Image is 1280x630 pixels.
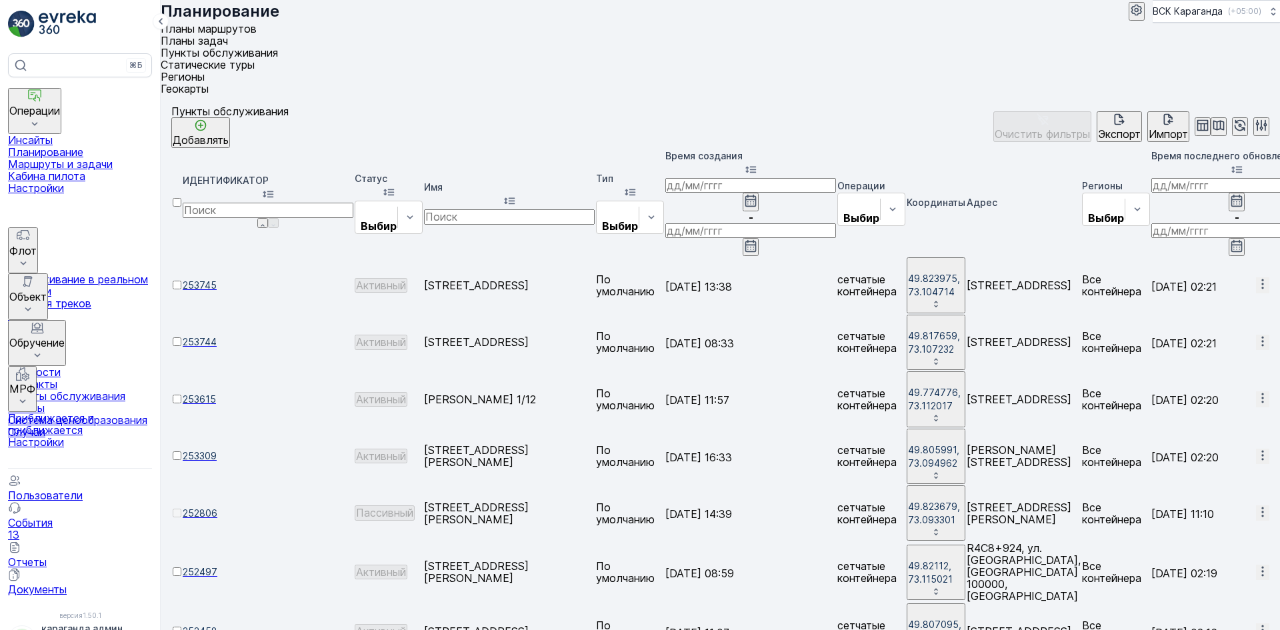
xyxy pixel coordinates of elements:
[837,387,897,412] font: сетчатые контейнера
[1088,211,1144,225] font: Выбирать
[908,560,954,585] font: 49.82112, 73.115021
[424,501,529,526] font: [STREET_ADDRESS][PERSON_NAME]
[1151,567,1217,580] font: [DATE] 02:19
[596,387,655,412] font: По умолчанию
[1151,337,1217,350] font: [DATE] 02:21
[424,209,595,224] input: Поиск
[183,279,353,292] a: 253745
[183,336,217,347] font: 253744
[1082,273,1141,298] font: Все контейнера
[665,567,734,580] font: [DATE] 08:59
[161,46,278,59] font: Пункты обслуживания
[424,559,529,585] font: [STREET_ADDRESS][PERSON_NAME]
[907,545,965,600] button: 49.82112, 73.115021
[356,506,413,519] font: Пассивный
[9,244,37,257] font: Флот
[1098,127,1141,141] font: Экспорт
[1149,127,1188,141] font: Импорт
[8,504,152,541] a: События13
[356,393,406,406] font: Активный
[183,393,216,405] font: 253615
[8,435,64,449] font: Настройки
[665,337,734,350] font: [DATE] 08:33
[8,583,67,596] font: Документы
[665,150,743,161] font: Время создания
[183,507,353,520] a: 252806
[602,219,658,233] font: Выбирать
[355,278,407,293] button: Активный
[1082,180,1123,191] font: Регионы
[424,181,443,193] font: Имя
[749,211,753,224] font: -
[837,443,897,469] font: сетчатые контейнера
[665,450,732,463] font: [DATE] 16:33
[183,203,353,217] input: Поиск
[908,387,963,411] font: 49.774776, 73.112017
[908,501,963,525] font: 49.823679, 73.093301
[8,134,152,146] a: Инсайты
[1151,450,1219,463] font: [DATE] 02:20
[161,70,205,83] font: Регионы
[665,393,729,407] font: [DATE] 11:57
[1082,559,1141,585] font: Все контейнера
[1153,5,1223,17] font: ВСК Караганда
[1151,279,1217,293] font: [DATE] 02:21
[173,133,229,147] font: Добавлять
[596,273,655,298] font: По умолчанию
[8,227,38,273] button: Флот
[1147,111,1189,142] button: Импорт
[8,11,35,37] img: логотип
[183,279,217,291] font: 253745
[183,566,217,577] font: 252497
[39,11,96,37] img: logo_light-DOdMpM7g.png
[8,555,47,569] font: Отчеты
[424,335,529,349] font: [STREET_ADDRESS]
[8,319,53,333] font: Ресурсы
[596,501,655,526] font: По умолчанию
[161,34,228,47] font: Планы задач
[355,505,415,520] button: Пассивный
[161,22,257,35] font: Планы маршрутов
[907,315,965,370] button: 49.817659, 73.107232
[59,611,83,619] font: версия
[665,507,732,521] font: [DATE] 14:39
[361,219,417,233] font: Выбирать
[8,489,83,502] font: Пользователи
[9,382,35,395] font: МРФ
[995,127,1090,141] font: Очистить фильтры
[967,541,1081,603] font: R4C8+924, ул. [GEOGRAPHIC_DATA], [GEOGRAPHIC_DATA] 100000, [GEOGRAPHIC_DATA]
[161,82,209,95] font: Геокарты
[907,371,965,427] button: 49.774776, 73.112017
[967,443,1071,469] font: [PERSON_NAME][STREET_ADDRESS]
[837,559,897,585] font: сетчатые контейнера
[8,516,53,529] font: События
[171,105,289,118] font: Пункты обслуживания
[424,443,529,469] font: [STREET_ADDRESS][PERSON_NAME]
[9,290,47,303] font: Объект
[355,565,407,579] button: Активный
[355,449,407,463] button: Активный
[1082,329,1141,355] font: Все контейнера
[8,170,152,182] a: Кабина пилота
[8,88,61,134] button: Операции
[9,104,60,117] font: Операции
[908,444,962,469] font: 49.805991, 73.094962
[356,335,406,349] font: Активный
[8,157,113,171] font: Маршруты и задачи
[8,571,152,595] a: Документы
[8,477,152,501] a: Пользователи
[161,58,255,71] font: Статические туры
[424,279,529,292] font: [STREET_ADDRESS]
[837,501,897,526] font: сетчатые контейнера
[161,1,279,21] font: Планирование
[843,211,899,225] font: Выбирать
[993,111,1091,142] button: Очистить фильтры
[183,335,353,349] a: 253744
[8,411,94,437] font: Приближается и приближается
[183,393,353,406] a: 253615
[129,60,143,70] font: ⌘Б
[8,182,152,194] a: Настройки
[8,320,66,366] button: Обручение
[1235,211,1239,224] font: -
[596,443,655,469] font: По умолчанию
